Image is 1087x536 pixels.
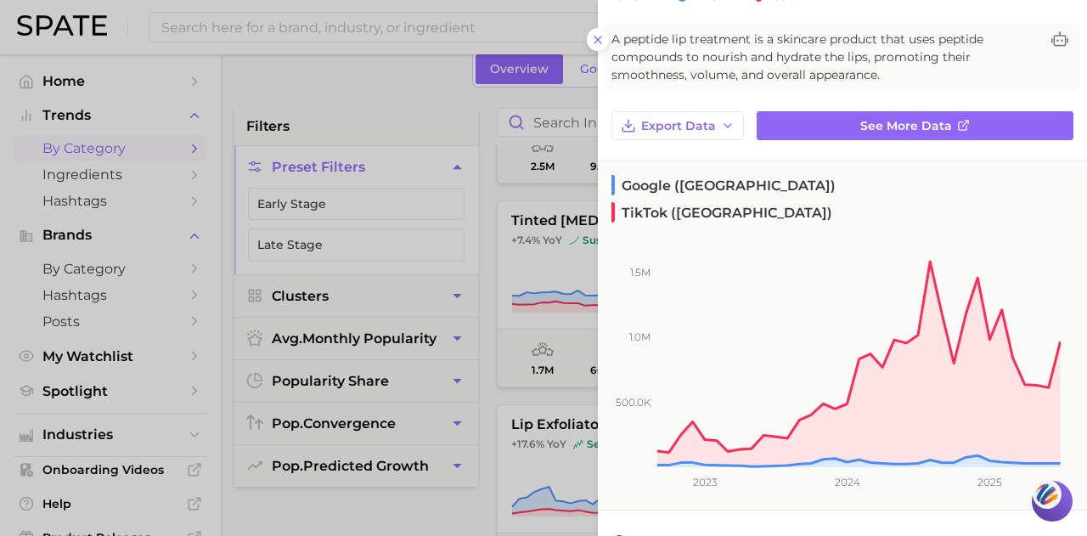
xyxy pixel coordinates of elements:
span: A peptide lip treatment is a skincare product that uses peptide compounds to nourish and hydrate ... [611,31,1039,84]
button: Export Data [611,111,744,140]
span: See more data [860,119,952,133]
tspan: 2024 [835,476,860,488]
tspan: 2023 [693,476,718,488]
tspan: 2025 [977,476,1002,488]
a: See more data [757,111,1073,140]
span: Export Data [641,119,716,133]
span: Google ([GEOGRAPHIC_DATA]) [611,175,836,195]
img: svg+xml;base64,PHN2ZyB3aWR0aD0iNDQiIGhlaWdodD0iNDQiIHZpZXdCb3g9IjAgMCA0NCA0NCIgZmlsbD0ibm9uZSIgeG... [1033,479,1062,511]
span: TikTok ([GEOGRAPHIC_DATA]) [611,202,832,223]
